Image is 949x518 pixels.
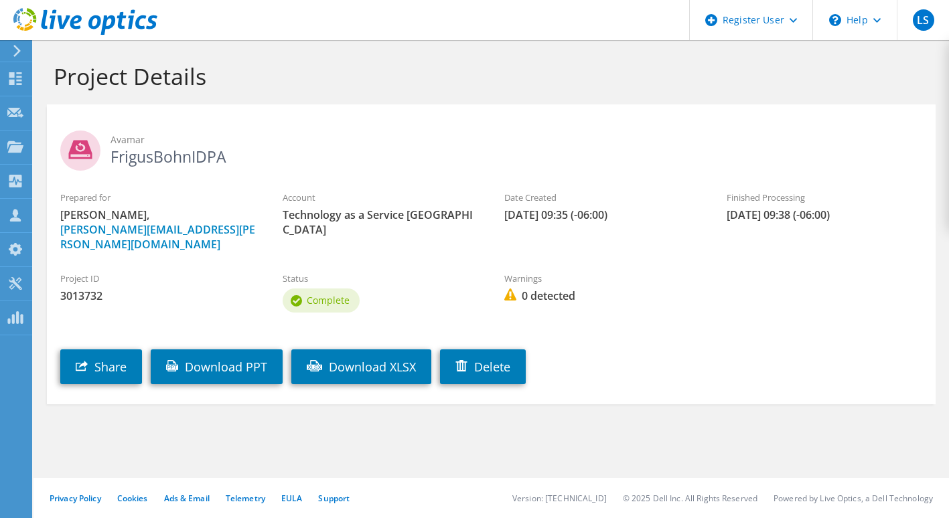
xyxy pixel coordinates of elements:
label: Project ID [60,272,256,285]
svg: \n [829,14,841,26]
a: Telemetry [226,493,265,504]
a: Support [318,493,350,504]
h2: FrigusBohnIDPA [60,131,922,164]
h1: Project Details [54,62,922,90]
a: Download PPT [151,349,283,384]
a: Ads & Email [164,493,210,504]
label: Finished Processing [727,191,922,204]
span: 0 detected [504,288,700,303]
span: Technology as a Service [GEOGRAPHIC_DATA] [283,207,478,237]
a: Download XLSX [291,349,431,384]
span: [PERSON_NAME], [60,207,256,252]
a: Cookies [117,493,148,504]
a: Delete [440,349,526,384]
li: Version: [TECHNICAL_ID] [512,493,607,504]
a: Privacy Policy [50,493,101,504]
label: Account [283,191,478,204]
label: Date Created [504,191,700,204]
li: © 2025 Dell Inc. All Rights Reserved [623,493,757,504]
label: Prepared for [60,191,256,204]
span: LS [913,9,934,31]
label: Warnings [504,272,700,285]
span: 3013732 [60,288,256,303]
li: Powered by Live Optics, a Dell Technology [774,493,933,504]
label: Status [283,272,478,285]
span: Avamar [111,133,922,147]
span: Complete [307,294,350,307]
span: [DATE] 09:38 (-06:00) [727,207,922,222]
a: Share [60,349,142,384]
a: [PERSON_NAME][EMAIL_ADDRESS][PERSON_NAME][DOMAIN_NAME] [60,222,255,252]
span: [DATE] 09:35 (-06:00) [504,207,700,222]
a: EULA [281,493,302,504]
